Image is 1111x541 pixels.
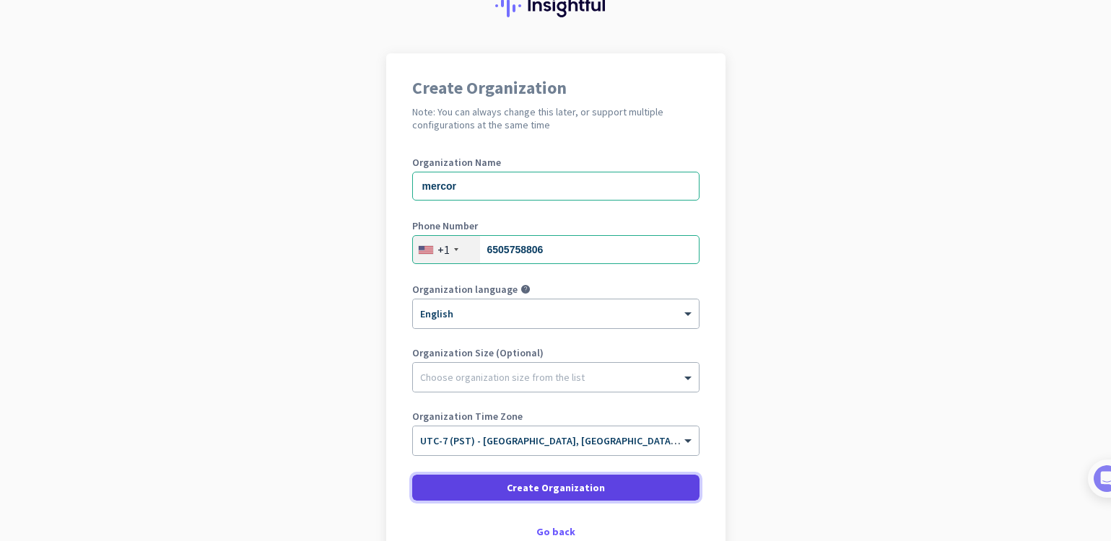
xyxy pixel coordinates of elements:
[412,475,700,501] button: Create Organization
[412,221,700,231] label: Phone Number
[412,172,700,201] input: What is the name of your organization?
[412,284,518,294] label: Organization language
[520,284,531,294] i: help
[412,105,700,131] h2: Note: You can always change this later, or support multiple configurations at the same time
[412,79,700,97] h1: Create Organization
[412,527,700,537] div: Go back
[412,411,700,421] label: Organization Time Zone
[412,235,700,264] input: 201-555-0123
[412,348,700,358] label: Organization Size (Optional)
[507,480,605,495] span: Create Organization
[437,242,450,257] div: +1
[412,157,700,167] label: Organization Name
